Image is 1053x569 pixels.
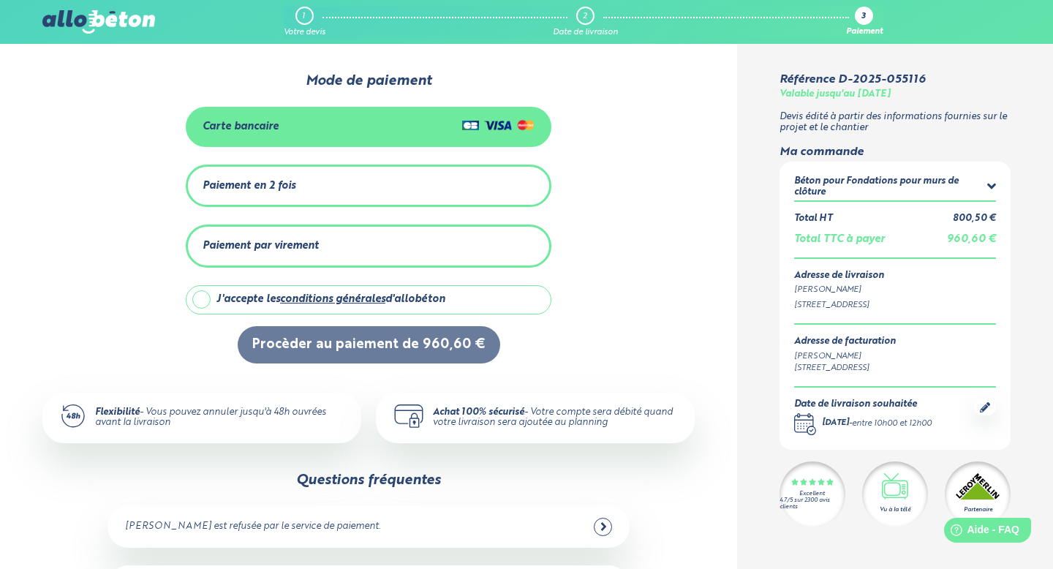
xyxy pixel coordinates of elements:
div: Total TTC à payer [794,233,885,246]
div: Date de livraison [553,28,618,37]
div: 800,50 € [953,214,996,225]
button: Procèder au paiement de 960,60 € [238,326,500,363]
div: Paiement par virement [203,240,319,252]
div: 2 [583,12,587,21]
img: allobéton [42,10,155,34]
div: J'accepte les d'allobéton [216,293,445,306]
div: Référence D-2025-055116 [780,73,925,86]
div: Partenaire [964,505,992,514]
strong: Flexibilité [95,407,140,417]
div: [STREET_ADDRESS] [794,362,896,374]
a: 2 Date de livraison [553,7,618,37]
div: Total HT [794,214,832,225]
div: Valable jusqu'au [DATE] [780,89,891,100]
div: Carte bancaire [203,121,279,133]
div: [DATE] [822,418,849,430]
div: Paiement [846,28,883,37]
div: Questions fréquentes [296,472,441,489]
div: 4.7/5 sur 2300 avis clients [780,497,845,510]
div: Ma commande [780,146,1011,159]
iframe: Help widget launcher [923,512,1037,553]
p: Devis édité à partir des informations fournies sur le projet et le chantier [780,112,1011,133]
div: [PERSON_NAME] [794,284,997,296]
div: Paiement en 2 fois [203,180,295,192]
div: Votre devis [284,28,325,37]
div: - [822,418,932,430]
div: Mode de paiement [173,73,565,89]
span: 960,60 € [947,234,996,244]
div: Excellent [799,491,825,497]
div: 1 [302,12,305,21]
div: Vu à la télé [880,505,910,514]
div: 3 [861,12,866,22]
strong: Achat 100% sécurisé [433,407,524,417]
summary: Béton pour Fondations pour murs de clôture [794,176,997,200]
div: Béton pour Fondations pour murs de clôture [794,176,987,197]
div: [PERSON_NAME] [794,350,896,363]
div: [PERSON_NAME] est refusée par le service de paiement. [125,521,380,532]
div: [STREET_ADDRESS] [794,299,997,312]
div: Date de livraison souhaitée [794,399,932,410]
img: Cartes de crédit [462,116,535,134]
a: conditions générales [280,294,385,304]
a: 1 Votre devis [284,7,325,37]
div: entre 10h00 et 12h00 [852,418,932,430]
a: 3 Paiement [846,7,883,37]
div: Adresse de livraison [794,271,997,282]
div: - Vous pouvez annuler jusqu'à 48h ouvrées avant la livraison [95,407,344,429]
div: Adresse de facturation [794,336,896,347]
div: - Votre compte sera débité quand votre livraison sera ajoutée au planning [433,407,677,429]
